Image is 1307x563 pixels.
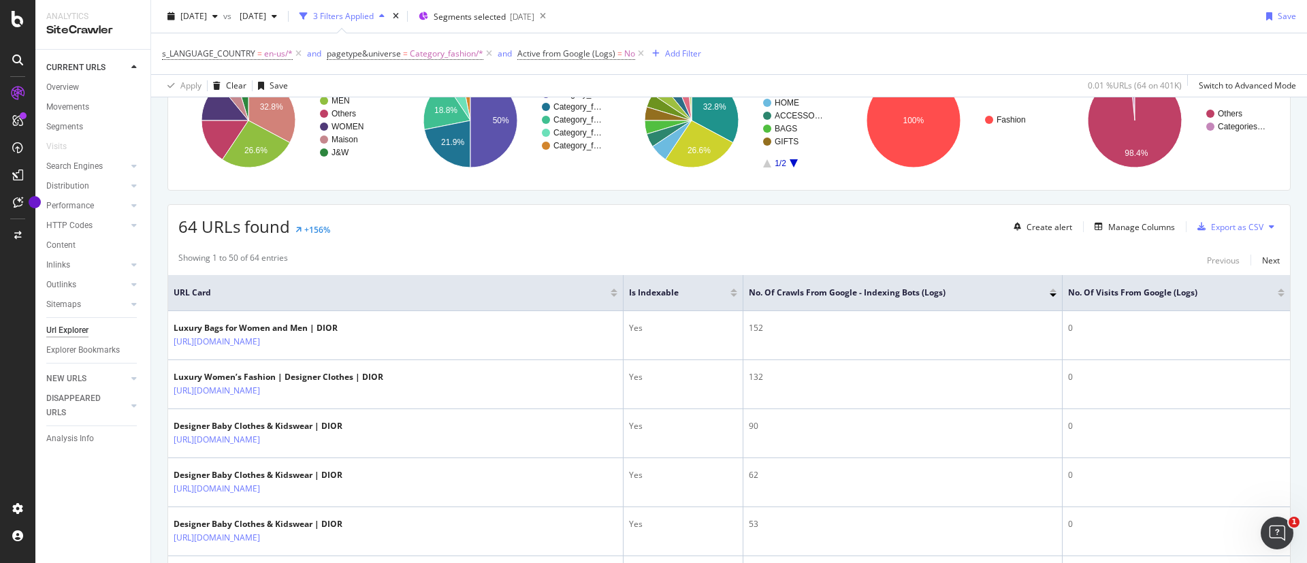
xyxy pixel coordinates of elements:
div: Yes [629,322,737,334]
text: Category_f… [553,115,602,125]
div: Yes [629,518,737,530]
text: 1/2 [775,159,786,168]
svg: A chart. [622,61,833,180]
span: en-us/* [264,44,293,63]
text: BAGS [775,124,797,133]
button: 3 Filters Applied [294,5,390,27]
span: pagetype&universe [327,48,401,59]
text: MEN [332,96,350,106]
a: Url Explorer [46,323,141,338]
span: Active from Google (Logs) [517,48,615,59]
div: 62 [749,469,1056,481]
div: Analytics [46,11,140,22]
a: Performance [46,199,127,213]
div: Save [1278,10,1296,22]
div: Tooltip anchor [29,196,41,208]
div: 0 [1068,322,1285,334]
text: Category_f… [553,128,602,138]
div: Create alert [1027,221,1072,233]
button: Export as CSV [1192,216,1263,238]
a: Visits [46,140,80,154]
div: Luxury Bags for Women and Men | DIOR [174,322,338,334]
div: +156% [304,224,330,236]
span: 2025 Aug. 1st [180,10,207,22]
button: Manage Columns [1089,219,1175,235]
a: Distribution [46,179,127,193]
text: ACCESSO… [775,111,823,120]
div: and [498,48,512,59]
a: Segments [46,120,141,134]
text: 32.8% [260,102,283,112]
text: 100% [903,116,924,125]
span: Category_fashion/* [410,44,483,63]
svg: A chart. [843,61,1055,180]
div: Segments [46,120,83,134]
div: CURRENT URLS [46,61,106,75]
button: Previous [1207,252,1240,268]
a: Inlinks [46,258,127,272]
a: CURRENT URLS [46,61,127,75]
div: 0 [1068,469,1285,481]
div: Clear [226,80,246,91]
div: HTTP Codes [46,219,93,233]
a: Sitemaps [46,297,127,312]
a: Outlinks [46,278,127,292]
text: Fashion [997,115,1026,125]
text: Category_f… [553,141,602,150]
div: Visits [46,140,67,154]
a: [URL][DOMAIN_NAME] [174,384,260,398]
div: Inlinks [46,258,70,272]
div: Luxury Women’s Fashion | Designer Clothes | DIOR [174,371,383,383]
div: Distribution [46,179,89,193]
button: Save [253,75,288,97]
span: = [617,48,622,59]
span: 2024 Aug. 7th [234,10,266,22]
button: Next [1262,252,1280,268]
button: Apply [162,75,201,97]
span: s_LANGUAGE_COUNTRY [162,48,255,59]
text: HOME [775,98,799,108]
text: Others [1218,109,1242,118]
div: 0.01 % URLs ( 64 on 401K ) [1088,80,1182,91]
div: Performance [46,199,94,213]
text: Maison [332,135,358,144]
span: No [624,44,635,63]
div: Search Engines [46,159,103,174]
div: Movements [46,100,89,114]
text: 50% [492,116,509,125]
a: [URL][DOMAIN_NAME] [174,531,260,545]
a: Overview [46,80,141,95]
div: Url Explorer [46,323,88,338]
div: 53 [749,518,1056,530]
span: No. of Visits from Google (Logs) [1068,287,1257,299]
text: Category_f… [553,102,602,112]
button: and [307,47,321,60]
button: [DATE] [234,5,283,27]
div: Manage Columns [1108,221,1175,233]
svg: A chart. [400,61,612,180]
span: vs [223,10,234,22]
div: NEW URLS [46,372,86,386]
span: No. of Crawls from Google - Indexing Bots (Logs) [749,287,1029,299]
text: 26.6% [688,146,711,155]
div: Showing 1 to 50 of 64 entries [178,252,288,268]
span: Segments selected [434,11,506,22]
span: = [403,48,408,59]
text: WOMEN [332,122,364,131]
div: Save [270,80,288,91]
span: URL Card [174,287,607,299]
a: HTTP Codes [46,219,127,233]
div: A chart. [1065,61,1276,180]
span: 64 URLs found [178,215,290,238]
div: 132 [749,371,1056,383]
div: 0 [1068,518,1285,530]
div: Previous [1207,255,1240,266]
text: 32.8% [703,102,726,112]
div: Designer Baby Clothes & Kidswear | DIOR [174,469,342,481]
text: 98.4% [1125,148,1148,158]
div: Yes [629,469,737,481]
text: J&W [332,148,349,157]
